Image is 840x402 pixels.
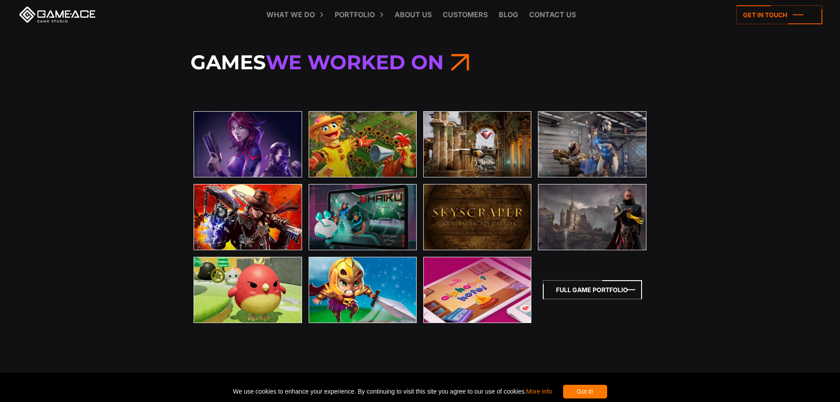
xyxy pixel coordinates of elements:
img: Skyscraper game preview main [424,184,531,250]
h3: Games [190,50,650,75]
img: Terragame preview main [538,112,646,177]
a: Full Game Portfolio [543,280,642,299]
img: Farmerama case preview main [309,112,416,177]
img: Evil west game preview main [194,184,301,250]
img: Star archer vr main [194,257,301,323]
a: Get in touch [736,5,822,24]
span: We Worked On [266,50,444,74]
a: More info [526,388,552,395]
img: Alphabet hotel preview main [424,257,531,323]
div: Got it! [563,385,607,398]
img: Protagonist ex 1 game preview main [194,112,301,177]
span: We use cookies to enhance your experience. By continuing to visit this site you agree to our use ... [233,385,552,398]
img: Nomadland preview main [538,184,646,250]
img: Diamond drone preview main [424,112,531,177]
img: Haiku preview main [309,184,416,250]
img: Knight stack jump preview main [309,257,416,323]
